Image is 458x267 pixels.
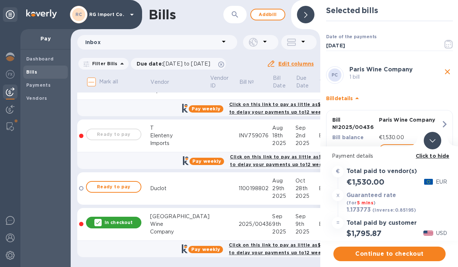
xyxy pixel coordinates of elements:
[26,95,47,101] b: Vendors
[257,10,279,19] span: Add bill
[26,69,37,75] b: Bills
[319,185,342,192] div: Bill
[3,7,17,22] div: Unpin categories
[320,78,333,86] p: Type
[192,106,220,111] b: Pay weekly
[339,250,440,258] span: Continue to checkout
[150,132,210,140] div: Elenteny
[336,168,340,174] strong: €
[349,73,442,81] p: 1 bill
[326,110,453,162] button: Bill №2025/00436Paris Wine CompanyBill balance€1,530.00Partial payment
[250,9,285,20] button: Addbill
[296,74,318,90] span: Due Date
[278,61,314,67] u: Edit columns
[347,192,396,199] h3: Guaranteed rate
[26,9,57,18] img: Logo
[416,153,450,159] b: Click to hide
[191,247,220,252] b: Pay weekly
[295,220,319,228] div: 9th
[333,247,446,261] button: Continue to checkout
[239,78,254,86] p: Bill №
[150,228,210,236] div: Company
[105,219,133,225] p: In checkout
[150,140,210,147] div: Imports
[239,78,264,86] span: Bill №
[332,116,376,131] p: Bill № 2025/00436
[210,74,238,90] span: Vendor ID
[296,74,309,90] p: Due Date
[347,229,381,238] h2: $1,795.87
[239,185,272,192] div: 1100198802
[320,78,342,86] span: Type
[332,152,447,160] p: Payment details
[6,70,15,79] img: Foreign exchange
[229,102,353,115] b: Click on this link to pay as little as $2.84 per week to delay your payments up to 12 weeks
[332,134,376,141] p: Bill balance
[436,178,447,186] p: EUR
[295,213,319,220] div: Sep
[192,158,221,164] b: Pay weekly
[272,124,295,132] div: Aug
[99,78,118,86] p: Mark all
[347,220,417,227] h3: Total paid by customer
[347,168,417,175] h3: Total paid to vendor(s)
[295,140,319,147] div: 2025
[379,134,441,141] p: €1,530.00
[332,217,344,229] div: =
[150,78,169,86] p: Vendor
[137,60,214,67] p: Due date :
[163,61,210,67] span: [DATE] to [DATE]
[131,58,226,70] div: Due date:[DATE] to [DATE]
[295,132,319,140] div: 2nd
[272,192,295,200] div: 2025
[372,207,416,213] b: (inverse: 0.85195 )
[273,74,286,90] p: Bill Date
[442,66,453,77] button: close
[239,132,272,140] div: INV759076
[75,12,82,17] b: RC
[89,12,126,17] p: RG Import Co.
[295,228,319,236] div: 2025
[347,207,371,214] h3: 1.173773
[26,56,54,62] b: Dashboard
[26,35,65,42] p: Pay
[229,242,353,255] b: Click on this link to pay as little as $4.50 per week to delay your payments up to 12 weeks
[93,182,135,191] span: Ready to pay
[379,116,441,123] p: Paris Wine Company
[86,181,141,193] button: Ready to pay
[295,124,319,132] div: Sep
[239,220,272,228] div: 2025/00436
[423,231,433,236] img: USD
[272,213,295,220] div: Sep
[210,74,229,90] p: Vendor ID
[272,140,295,147] div: 2025
[272,228,295,236] div: 2025
[326,35,376,39] label: Date of the payments
[347,177,384,186] h2: €1,530.00
[295,185,319,192] div: 28th
[150,220,210,228] div: Wine
[230,154,352,167] b: Click on this link to pay as little as $5.17 per week to delay your payments up to 12 weeks
[295,177,319,185] div: Oct
[272,132,295,140] div: 18th
[85,39,219,46] p: Inbox
[385,146,426,154] span: Partial payment
[326,95,353,101] b: Bill details
[26,82,51,88] b: Payments
[349,66,413,73] b: Paris Wine Company
[150,185,210,192] div: Duclot
[347,200,376,205] b: (for )
[332,72,338,78] b: PC
[326,87,453,110] div: Billdetails
[357,200,373,205] span: 5 mins
[89,60,118,67] p: Filter Bills
[319,220,342,228] div: Bill
[150,124,210,132] div: T
[272,185,295,192] div: 29th
[150,78,179,86] span: Vendor
[295,192,319,200] div: 2025
[272,177,295,185] div: Aug
[326,6,453,15] h2: Selected bills
[272,220,295,228] div: 9th
[319,132,342,140] div: Bill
